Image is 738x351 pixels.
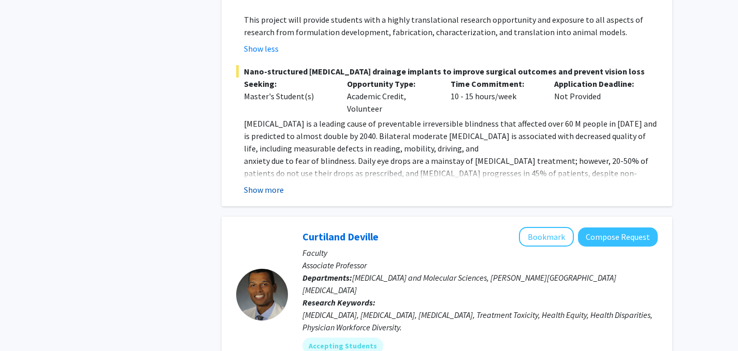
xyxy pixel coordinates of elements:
div: 10 - 15 hours/week [443,78,546,115]
p: Application Deadline: [554,78,642,90]
button: Show less [244,42,279,55]
p: [MEDICAL_DATA] is a leading cause of preventable irreversible blindness that affected over 60 M p... [244,117,658,155]
p: Faculty [302,247,658,259]
p: Associate Professor [302,259,658,271]
button: Show more [244,184,284,196]
button: Compose Request to Curtiland Deville [578,227,658,247]
div: Not Provided [546,78,650,115]
p: Seeking: [244,78,332,90]
div: Master's Student(s) [244,90,332,102]
p: Opportunity Type: [347,78,435,90]
p: This project will provide students with a highly translational research opportunity and exposure ... [244,13,658,38]
p: Time Commitment: [451,78,539,90]
span: [MEDICAL_DATA] and Molecular Sciences, [PERSON_NAME][GEOGRAPHIC_DATA][MEDICAL_DATA] [302,272,616,295]
a: Curtiland Deville [302,230,379,243]
div: Academic Credit, Volunteer [339,78,443,115]
span: Nano-structured [MEDICAL_DATA] drainage implants to improve surgical outcomes and prevent vision ... [236,65,658,78]
b: Research Keywords: [302,297,375,308]
div: [MEDICAL_DATA], [MEDICAL_DATA], [MEDICAL_DATA], Treatment Toxicity, Health Equity, Health Dispari... [302,309,658,333]
button: Add Curtiland Deville to Bookmarks [519,227,574,247]
b: Departments: [302,272,352,283]
p: anxiety due to fear of blindness. Daily eye drops are a mainstay of [MEDICAL_DATA] treatment; how... [244,155,658,229]
iframe: Chat [8,304,44,343]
